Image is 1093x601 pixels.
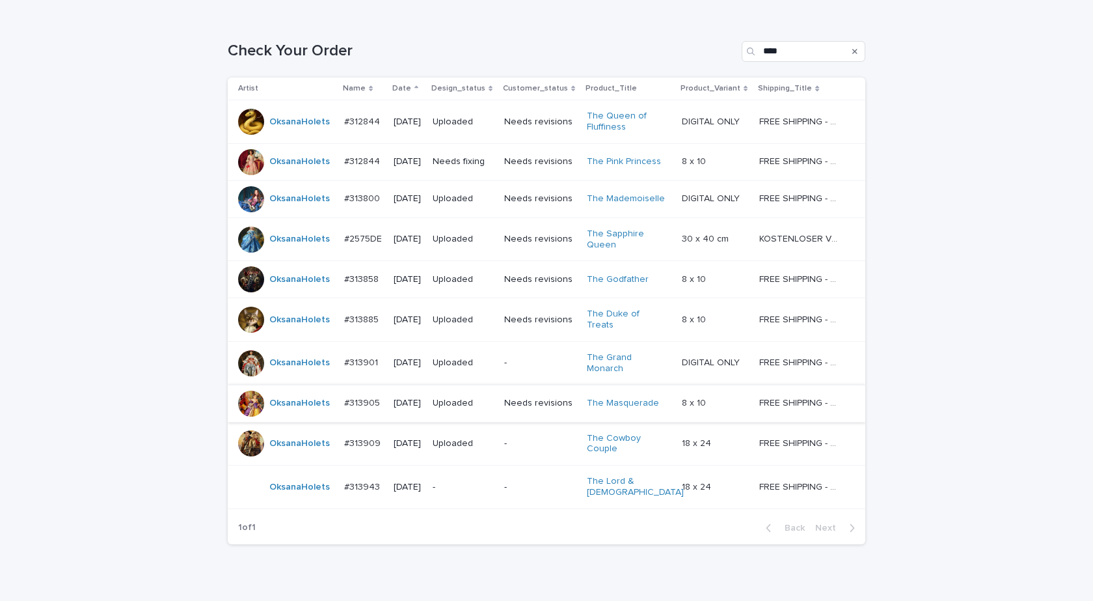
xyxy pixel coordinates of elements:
[504,438,576,449] p: -
[587,229,668,251] a: The Sapphire Queen
[433,156,494,167] p: Needs fixing
[269,314,330,326] a: OksanaHolets
[682,479,714,493] p: 18 x 24
[755,522,810,534] button: Back
[228,100,865,144] tr: OksanaHolets #312844#312844 [DATE]UploadedNeeds revisionsThe Queen of Fluffiness DIGITAL ONLYDIGI...
[394,274,422,285] p: [DATE]
[394,314,422,326] p: [DATE]
[815,524,844,533] span: Next
[587,274,649,285] a: The Godfather
[269,117,330,128] a: OksanaHolets
[269,482,330,493] a: OksanaHolets
[269,234,330,245] a: OksanaHolets
[504,274,576,285] p: Needs revisions
[394,117,422,128] p: [DATE]
[810,522,865,534] button: Next
[759,114,843,128] p: FREE SHIPPING - preview in 1-2 business days, after your approval delivery will take 5-10 b.d.
[344,355,381,369] p: #313901
[682,231,731,245] p: 30 x 40 cm
[228,466,865,509] tr: OksanaHolets #313943#313943 [DATE]--The Lord & [DEMOGRAPHIC_DATA] 18 x 2418 x 24 FREE SHIPPING - ...
[758,81,812,96] p: Shipping_Title
[504,117,576,128] p: Needs revisions
[433,357,494,369] p: Uploaded
[759,312,843,326] p: FREE SHIPPING - preview in 1-2 business days, after your approval delivery will take 5-10 b.d.
[504,156,576,167] p: Needs revisions
[504,314,576,326] p: Needs revisions
[504,193,576,204] p: Needs revisions
[503,81,568,96] p: Customer_status
[759,191,843,204] p: FREE SHIPPING - preview in 1-2 business days, after your approval delivery will take 5-10 b.d.
[344,154,383,167] p: #312844
[269,274,330,285] a: OksanaHolets
[394,234,422,245] p: [DATE]
[777,524,805,533] span: Back
[392,81,411,96] p: Date
[228,422,865,466] tr: OksanaHolets #313909#313909 [DATE]Uploaded-The Cowboy Couple 18 x 2418 x 24 FREE SHIPPING - previ...
[228,180,865,217] tr: OksanaHolets #313800#313800 [DATE]UploadedNeeds revisionsThe Mademoiselle DIGITAL ONLYDIGITAL ONL...
[759,272,843,285] p: FREE SHIPPING - preview in 1-2 business days, after your approval delivery will take 5-10 b.d.
[433,314,494,326] p: Uploaded
[504,398,576,409] p: Needs revisions
[431,81,485,96] p: Design_status
[759,395,843,409] p: FREE SHIPPING - preview in 1-2 business days, after your approval delivery will take 5-10 b.d.
[269,357,330,369] a: OksanaHolets
[344,191,383,204] p: #313800
[433,274,494,285] p: Uploaded
[682,312,708,326] p: 8 x 10
[228,261,865,298] tr: OksanaHolets #313858#313858 [DATE]UploadedNeeds revisionsThe Godfather 8 x 108 x 10 FREE SHIPPING...
[759,355,843,369] p: FREE SHIPPING - preview in 1-2 business days, after your approval delivery will take 5-10 b.d.
[394,438,422,449] p: [DATE]
[504,234,576,245] p: Needs revisions
[344,479,383,493] p: #313943
[344,312,381,326] p: #313885
[228,385,865,422] tr: OksanaHolets #313905#313905 [DATE]UploadedNeeds revisionsThe Masquerade 8 x 108 x 10 FREE SHIPPIN...
[682,272,708,285] p: 8 x 10
[228,512,266,544] p: 1 of 1
[269,398,330,409] a: OksanaHolets
[394,398,422,409] p: [DATE]
[394,193,422,204] p: [DATE]
[586,81,637,96] p: Product_Title
[228,341,865,385] tr: OksanaHolets #313901#313901 [DATE]Uploaded-The Grand Monarch DIGITAL ONLYDIGITAL ONLY FREE SHIPPI...
[344,114,383,128] p: #312844
[344,395,383,409] p: #313905
[269,438,330,449] a: OksanaHolets
[433,234,494,245] p: Uploaded
[433,438,494,449] p: Uploaded
[682,191,742,204] p: DIGITAL ONLY
[433,482,494,493] p: -
[228,298,865,342] tr: OksanaHolets #313885#313885 [DATE]UploadedNeeds revisionsThe Duke of Treats 8 x 108 x 10 FREE SHI...
[742,41,865,62] input: Search
[238,81,258,96] p: Artist
[682,355,742,369] p: DIGITAL ONLY
[343,81,366,96] p: Name
[344,436,383,449] p: #313909
[587,309,668,331] a: The Duke of Treats
[269,193,330,204] a: OksanaHolets
[433,193,494,204] p: Uploaded
[587,476,684,498] a: The Lord & [DEMOGRAPHIC_DATA]
[394,357,422,369] p: [DATE]
[587,352,668,374] a: The Grand Monarch
[759,479,843,493] p: FREE SHIPPING - preview in 1-2 business days, after your approval delivery will take 5-10 b.d.
[504,357,576,369] p: -
[682,154,708,167] p: 8 x 10
[344,272,381,285] p: #313858
[228,143,865,180] tr: OksanaHolets #312844#312844 [DATE]Needs fixingNeeds revisionsThe Pink Princess 8 x 108 x 10 FREE ...
[587,156,661,167] a: The Pink Princess
[587,398,659,409] a: The Masquerade
[682,436,714,449] p: 18 x 24
[759,154,843,167] p: FREE SHIPPING - preview in 1-2 business days, after your approval delivery will take 5-10 b.d.
[587,111,668,133] a: The Queen of Fluffiness
[587,433,668,455] a: The Cowboy Couple
[394,156,422,167] p: [DATE]
[433,398,494,409] p: Uploaded
[682,395,708,409] p: 8 x 10
[269,156,330,167] a: OksanaHolets
[394,482,422,493] p: [DATE]
[682,114,742,128] p: DIGITAL ONLY
[587,193,665,204] a: The Mademoiselle
[681,81,740,96] p: Product_Variant
[344,231,385,245] p: #2575DE
[228,42,736,61] h1: Check Your Order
